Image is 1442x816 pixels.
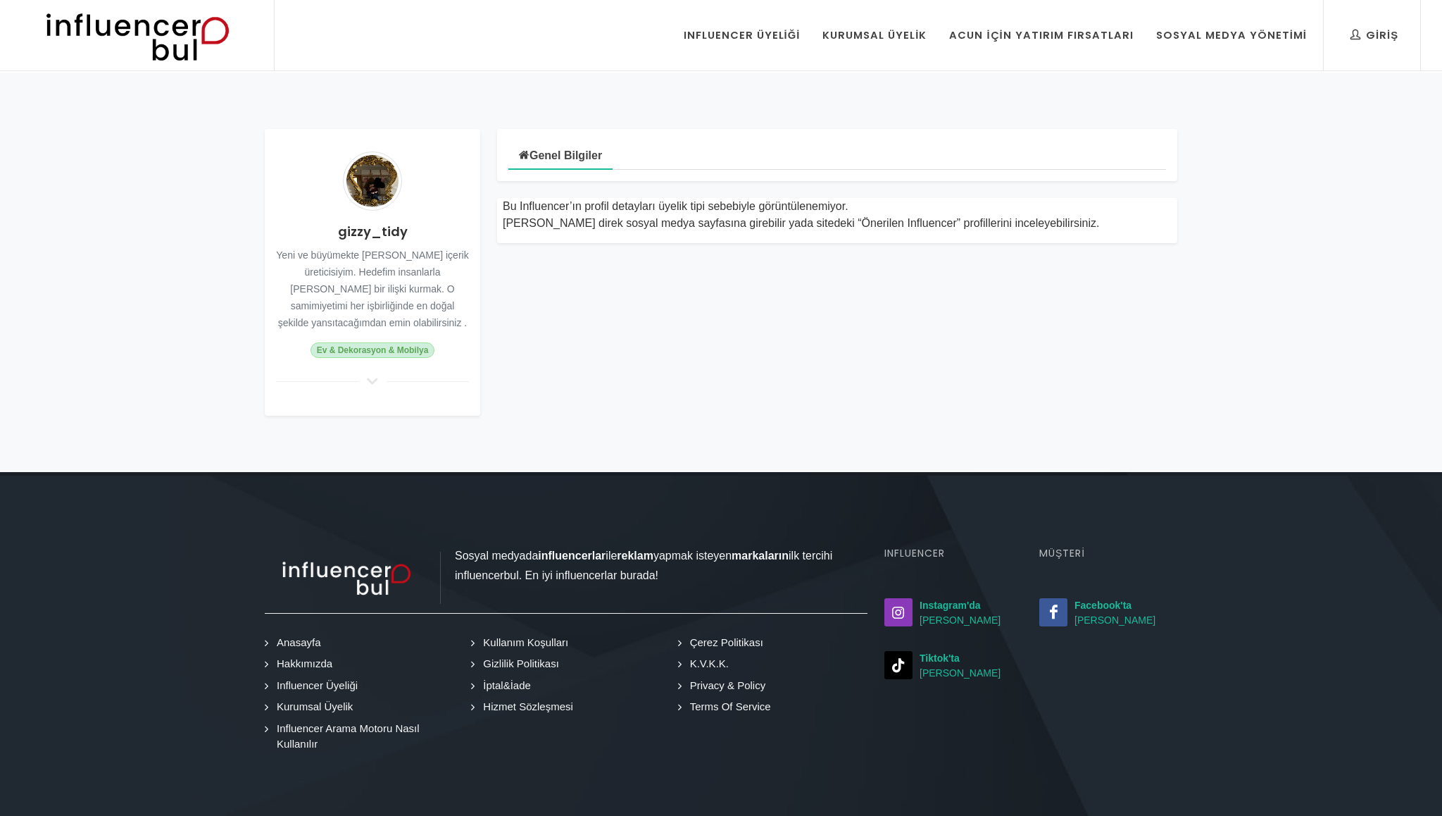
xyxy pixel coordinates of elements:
div: Bu Influencer’ın profil detayları üyelik tipi sebebiyle görüntülenemiyor. [PERSON_NAME] direk sos... [503,198,1172,232]
a: Instagram'da[PERSON_NAME] [884,598,1022,628]
small: [PERSON_NAME] [884,598,1022,628]
a: Hakkımızda [268,656,334,672]
small: [PERSON_NAME] [1039,598,1177,628]
h5: Influencer [884,546,1022,561]
a: Çerez Politikası [682,635,765,651]
a: Kurumsal Üyelik [268,699,355,715]
a: Anasayfa [268,635,323,651]
a: Facebook'ta[PERSON_NAME] [1039,598,1177,628]
strong: Facebook'ta [1074,600,1131,611]
div: Kurumsal Üyelik [822,27,927,43]
a: Hizmet Sözleşmesi [475,699,575,715]
p: Sosyal medyada ile yapmak isteyen ilk tercihi influencerbul. En iyi influencerlar burada! [265,546,867,584]
small: Yeni ve büyümekte [PERSON_NAME] içerik üreticisiyim. Hedefim insanlarla [PERSON_NAME] bir ilişki ... [276,249,468,328]
div: Acun İçin Yatırım Fırsatları [949,27,1133,43]
img: influencer_light.png [265,552,441,603]
a: Influencer Üyeliği [268,678,360,694]
strong: reklam [617,550,653,562]
strong: markaların [732,550,789,562]
strong: Instagram'da [920,600,981,611]
a: Kullanım Koşulları [475,635,570,651]
div: Influencer Üyeliği [684,27,801,43]
strong: influencerlar [538,550,606,562]
a: İptal&İade [475,678,533,694]
h4: gizzy_tidy [276,222,469,241]
a: Gizlilik Politikası [475,656,561,672]
strong: Tiktok'ta [920,653,960,664]
a: Tiktok'ta[PERSON_NAME] [884,651,1022,681]
div: Sosyal Medya Yönetimi [1156,27,1307,43]
span: Ev & Dekorasyon & Mobilya [311,342,434,358]
a: Privacy & Policy [682,678,768,694]
small: [PERSON_NAME] [884,651,1022,681]
a: K.V.K.K. [682,656,731,672]
h5: Müşteri [1039,546,1177,561]
a: Influencer Arama Motoru Nasıl Kullanılır [268,721,454,753]
a: Genel Bilgiler [508,139,613,170]
a: Terms Of Service [682,699,773,715]
img: Avatar [343,152,402,211]
div: Giriş [1350,27,1398,43]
